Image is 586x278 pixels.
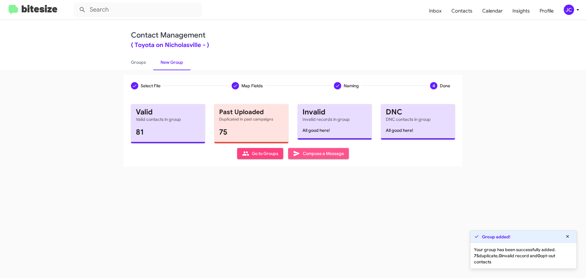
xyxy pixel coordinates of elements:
h1: 81 [136,127,200,137]
span: All good here! [386,128,413,133]
div: Your group has been successfully added. duplicate, invalid record and opt-out contacts [470,243,577,269]
button: Compose a Message [288,148,349,159]
span: Compose a Message [293,148,344,159]
h1: 75 [219,127,284,137]
button: JC [559,5,579,15]
strong: Group added! [482,234,510,240]
mat-card-subtitle: Duplicated in past campaigns [219,116,284,122]
a: Inbox [424,2,447,20]
a: New Group [153,54,190,70]
mat-card-subtitle: DNC contacts in group [386,116,450,122]
mat-card-subtitle: Valid contacts in group [136,116,200,122]
div: JC [564,5,574,15]
b: 75 [474,253,479,258]
a: Insights [508,2,535,20]
span: Go to Groups [242,148,278,159]
mat-card-title: DNC [386,109,450,115]
mat-card-title: Invalid [302,109,367,115]
a: Calendar [477,2,508,20]
button: Go to Groups [237,148,283,159]
a: Groups [124,54,153,70]
b: 0 [499,253,501,258]
a: Profile [535,2,559,20]
mat-card-subtitle: Invalid records in group [302,116,367,122]
b: 0 [537,253,540,258]
input: Search [74,2,202,17]
a: Contact Management [131,31,205,40]
mat-card-title: Valid [136,109,200,115]
a: Contacts [447,2,477,20]
span: All good here! [302,128,330,133]
mat-card-title: Past Uploaded [219,109,284,115]
div: ( Toyota on Nicholasville - ) [131,42,455,48]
